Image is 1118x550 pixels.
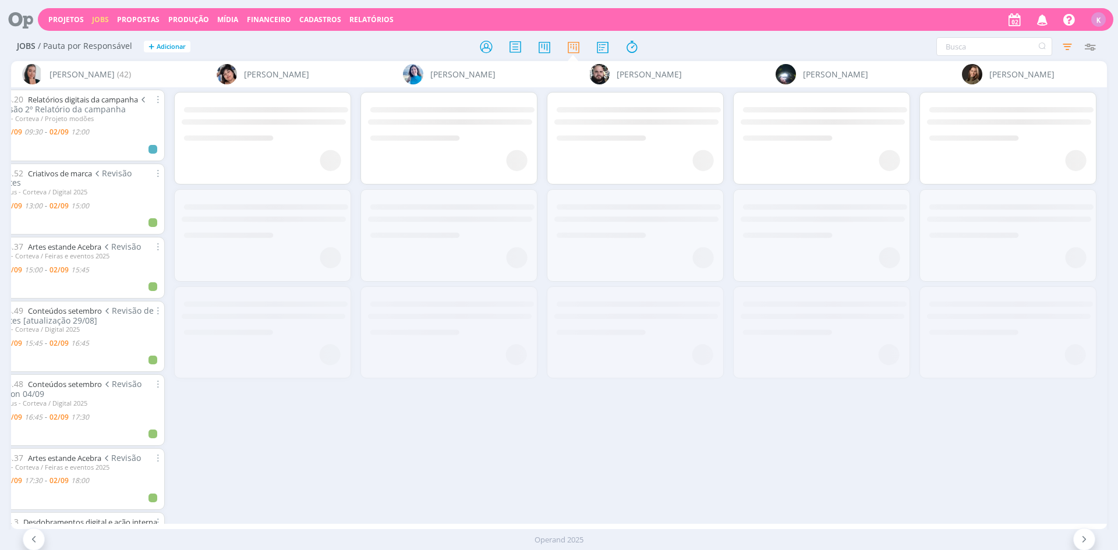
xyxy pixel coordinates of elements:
: - [45,477,47,484]
: 02/09 [49,127,69,137]
a: Criativos de marca [28,168,92,179]
: 02/09 [49,201,69,211]
: 02/09 [49,265,69,275]
: 16:45 [24,412,43,422]
: - [45,340,47,347]
: 15:00 [24,265,43,275]
a: Conteúdos setembro [28,306,102,316]
: 15:45 [71,265,89,275]
: 12:00 [71,127,89,137]
button: +Adicionar [144,41,190,53]
img: G [589,64,610,84]
button: Financeiro [243,15,295,24]
a: Relatórios [349,15,394,24]
a: Conteúdos setembro [28,379,102,389]
span: [PERSON_NAME] [430,68,496,80]
: - [45,414,47,421]
button: Jobs [89,15,112,24]
span: [PERSON_NAME] [989,68,1055,80]
: 15:45 [24,338,43,348]
: 02/09 [3,265,22,275]
span: Adicionar [157,43,186,51]
: 02/09 [3,476,22,485]
img: E [403,64,423,84]
img: C [22,64,43,84]
: 17:30 [71,412,89,422]
button: Propostas [114,15,163,24]
: - [45,129,47,136]
button: Produção [165,15,213,24]
button: Cadastros [296,15,345,24]
span: Revisão [101,241,141,252]
span: + [148,41,154,53]
: 02/09 [49,338,69,348]
: 16:45 [71,338,89,348]
button: K [1091,9,1106,30]
span: [PERSON_NAME] [244,68,309,80]
: 02/09 [49,412,69,422]
button: Relatórios [346,15,397,24]
a: Artes estande Acebra [28,242,101,252]
: 02/09 [3,127,22,137]
: 13:00 [24,201,43,211]
: 18:00 [71,476,89,485]
span: Jobs [17,41,36,51]
a: Mídia [217,15,238,24]
: 09:30 [24,127,43,137]
span: [PERSON_NAME] [617,68,682,80]
button: Projetos [45,15,87,24]
a: Desdobramentos digital e ação interna [23,517,157,527]
img: J [962,64,982,84]
span: [PERSON_NAME] [49,68,115,80]
a: Projetos [48,15,84,24]
: - [45,267,47,274]
: 02/09 [3,412,22,422]
span: [PERSON_NAME] [803,68,868,80]
span: Revisão [101,452,141,463]
: 15:00 [71,201,89,211]
a: Jobs [92,15,109,24]
img: G [776,64,796,84]
img: E [217,64,237,84]
: 17:30 [24,476,43,485]
span: Propostas [117,15,160,24]
span: (42) [117,68,131,80]
a: Relatórios digitais da campanha [28,94,138,105]
a: Artes estande Acebra [28,453,101,463]
: 02/09 [49,476,69,485]
input: Busca [936,37,1052,56]
button: Mídia [214,15,242,24]
: - [45,203,47,210]
a: Financeiro [247,15,291,24]
span: / Pauta por Responsável [38,41,132,51]
: 02/09 [3,201,22,211]
: 02/09 [3,338,22,348]
a: Produção [168,15,209,24]
div: K [1091,12,1106,27]
span: Cadastros [299,15,341,24]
